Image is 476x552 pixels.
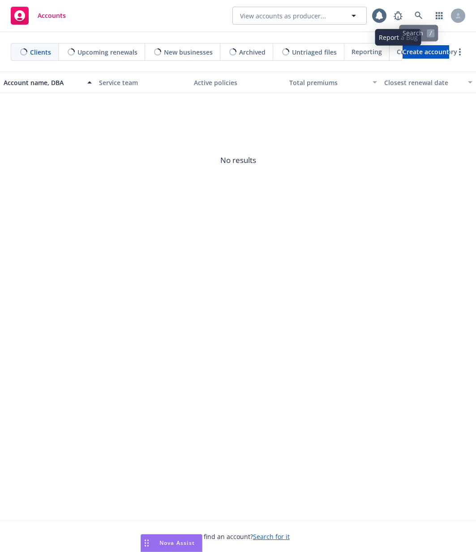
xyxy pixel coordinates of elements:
span: New businesses [164,47,213,57]
span: View accounts as producer... [240,11,326,21]
button: Closest renewal date [381,72,476,93]
div: Drag to move [141,535,152,552]
div: Total premiums [289,78,368,87]
div: Closest renewal date [384,78,463,87]
div: Active policies [194,78,282,87]
a: more [455,47,465,57]
button: View accounts as producer... [232,7,367,25]
span: Archived [239,47,266,57]
a: Search [410,7,428,25]
span: Upcoming renewals [77,47,137,57]
span: Reporting [352,47,382,56]
span: Clients [30,47,51,57]
span: Create account [403,43,449,60]
button: Nova Assist [141,534,202,552]
a: Search for it [253,532,290,541]
button: Active policies [190,72,286,93]
span: Can't find an account? [187,532,290,541]
a: Accounts [7,3,69,28]
a: Report a Bug [389,7,407,25]
a: Create account [403,45,449,59]
span: Customer Directory [397,47,457,56]
a: Switch app [430,7,448,25]
button: Service team [95,72,191,93]
span: Nova Assist [159,539,195,547]
div: Service team [99,78,187,87]
button: Total premiums [286,72,381,93]
div: Account name, DBA [4,78,82,87]
span: Accounts [38,12,66,19]
span: Untriaged files [292,47,337,57]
